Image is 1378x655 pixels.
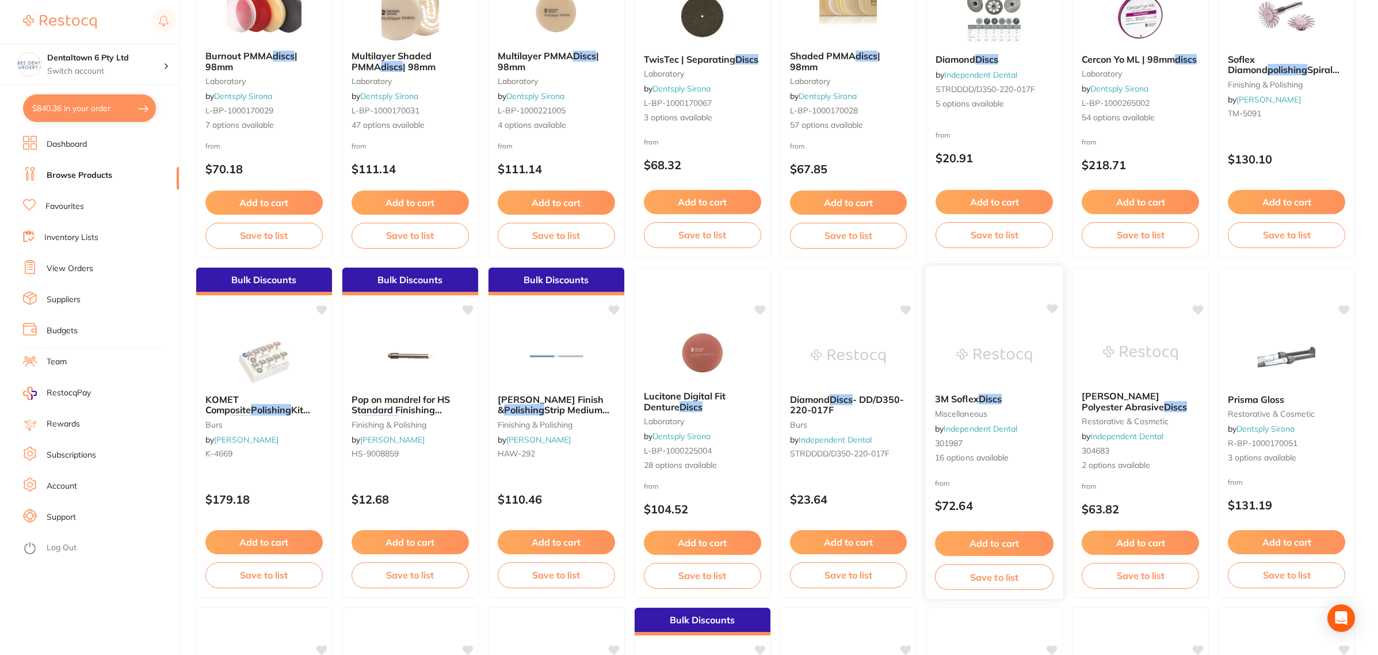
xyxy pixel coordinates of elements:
[273,50,295,62] em: discs
[47,450,96,461] a: Subscriptions
[498,562,615,588] button: Save to list
[1228,452,1345,464] span: 3 options available
[231,415,271,426] em: Polishing
[1249,327,1324,385] img: Prisma Gloss
[498,530,615,554] button: Add to cart
[498,420,615,429] small: finishing & polishing
[360,91,418,101] a: Dentsply Sirona
[957,326,1032,384] img: 3M Soflex Discs
[790,105,858,116] span: L-BP-1000170028
[644,502,761,516] p: $104.52
[935,409,1053,418] small: miscellaneous
[205,448,232,459] span: K-4669
[498,394,615,416] b: HAWE Finish & Polishing Strip Medium 3.9mm White Blue x 100
[1082,190,1199,214] button: Add to cart
[498,105,566,116] span: L-BP-1000221005
[1082,563,1199,588] button: Save to list
[498,435,571,445] span: by
[227,327,301,385] img: KOMET Composite Polishing Kit Spiral Polishing Wheel x 10
[352,493,469,506] p: $12.68
[1082,417,1199,426] small: restorative & cosmetic
[1082,431,1163,441] span: by
[506,435,571,445] a: [PERSON_NAME]
[373,327,448,385] img: Pop on mandrel for HS Standard Finishing N Polishing Pk of 1
[352,420,469,429] small: finishing & polishing
[790,493,907,506] p: $23.64
[790,162,907,176] p: $67.85
[1236,424,1295,434] a: Dentsply Sirona
[47,418,80,430] a: Rewards
[644,158,761,172] p: $68.32
[680,401,703,413] em: Discs
[205,435,278,445] span: by
[205,420,323,429] small: burs
[856,50,877,62] em: discs
[1082,98,1150,108] span: L-BP-1000265002
[352,394,469,416] b: Pop on mandrel for HS Standard Finishing N Polishing Pk of 1
[352,435,425,445] span: by
[214,435,278,445] a: [PERSON_NAME]
[1236,94,1301,105] a: [PERSON_NAME]
[1082,222,1199,247] button: Save to list
[790,448,890,459] span: STRDDDD/D350-220-017F
[352,105,419,116] span: L-BP-1000170031
[205,394,323,416] b: KOMET Composite Polishing Kit Spiral Polishing Wheel x 10
[498,50,573,62] span: Multilayer PMMA
[205,77,323,86] small: laboratory
[644,83,711,94] span: by
[944,70,1017,80] a: Independent Dental
[205,493,323,506] p: $179.18
[1228,498,1345,512] p: $131.19
[644,138,659,146] span: from
[403,61,436,73] span: | 98mm
[1082,390,1164,412] span: [PERSON_NAME] Polyester Abrasive
[944,424,1018,434] a: Independent Dental
[935,438,963,448] span: 301987
[18,53,41,76] img: Dentaltown 6 Pty Ltd
[381,61,403,73] em: discs
[498,162,615,176] p: $111.14
[1082,138,1097,146] span: from
[352,120,469,131] span: 47 options available
[644,563,761,588] button: Save to list
[790,394,907,416] b: Diamond Discs - DD/D350-220-017F
[47,66,163,77] p: Switch account
[1082,482,1097,490] span: from
[644,112,761,124] span: 3 options available
[1164,401,1187,413] em: Discs
[352,562,469,588] button: Save to list
[644,390,726,412] span: Lucitone Digital Fit Denture
[498,448,535,459] span: HAW-292
[498,394,604,416] span: [PERSON_NAME] Finish &
[504,404,544,416] em: Polishing
[251,404,291,416] em: Polishing
[205,105,273,116] span: L-BP-1000170029
[1082,83,1148,94] span: by
[205,562,323,588] button: Save to list
[352,77,469,86] small: laboratory
[790,530,907,554] button: Add to cart
[23,94,156,122] button: $840.36 in your order
[498,191,615,215] button: Add to cart
[1082,460,1199,471] span: 2 options available
[644,222,761,247] button: Save to list
[47,52,163,64] h4: Dentaltown 6 Pty Ltd
[1082,69,1199,78] small: laboratory
[936,54,1053,64] b: Diamond Discs
[644,460,761,471] span: 28 options available
[790,420,907,429] small: burs
[1082,112,1199,124] span: 54 options available
[936,222,1053,247] button: Save to list
[1082,445,1109,456] span: 304683
[498,223,615,248] button: Save to list
[935,424,1017,434] span: by
[936,190,1053,214] button: Add to cart
[1268,64,1307,75] em: polishing
[790,223,907,248] button: Save to list
[1082,502,1199,516] p: $63.82
[352,223,469,248] button: Save to list
[1228,80,1345,89] small: finishing & polishing
[205,394,251,416] span: KOMET Composite
[935,452,1053,464] span: 16 options available
[1082,531,1199,555] button: Add to cart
